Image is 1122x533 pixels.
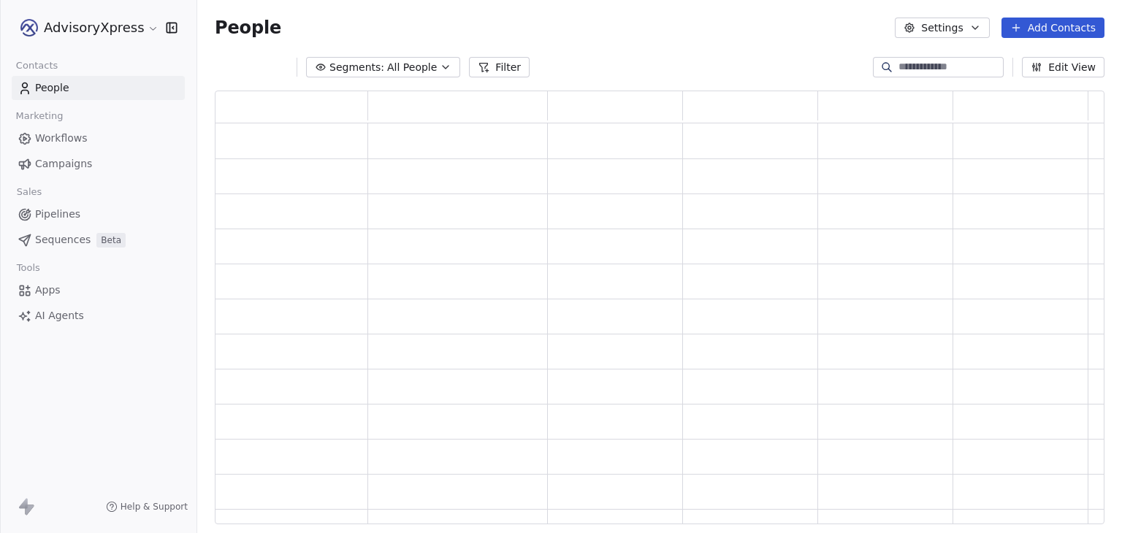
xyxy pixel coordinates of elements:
[96,233,126,248] span: Beta
[35,207,80,222] span: Pipelines
[9,55,64,77] span: Contacts
[1022,57,1104,77] button: Edit View
[215,17,281,39] span: People
[12,228,185,252] a: SequencesBeta
[12,202,185,226] a: Pipelines
[469,57,530,77] button: Filter
[12,278,185,302] a: Apps
[10,181,48,203] span: Sales
[35,80,69,96] span: People
[35,156,92,172] span: Campaigns
[12,76,185,100] a: People
[9,105,69,127] span: Marketing
[35,131,88,146] span: Workflows
[106,501,188,513] a: Help & Support
[44,18,144,37] span: AdvisoryXpress
[10,257,46,279] span: Tools
[1001,18,1104,38] button: Add Contacts
[12,152,185,176] a: Campaigns
[35,232,91,248] span: Sequences
[12,304,185,328] a: AI Agents
[329,60,384,75] span: Segments:
[35,283,61,298] span: Apps
[20,19,38,37] img: AX_logo_device_1080.png
[121,501,188,513] span: Help & Support
[387,60,437,75] span: All People
[35,308,84,323] span: AI Agents
[18,15,156,40] button: AdvisoryXpress
[12,126,185,150] a: Workflows
[895,18,989,38] button: Settings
